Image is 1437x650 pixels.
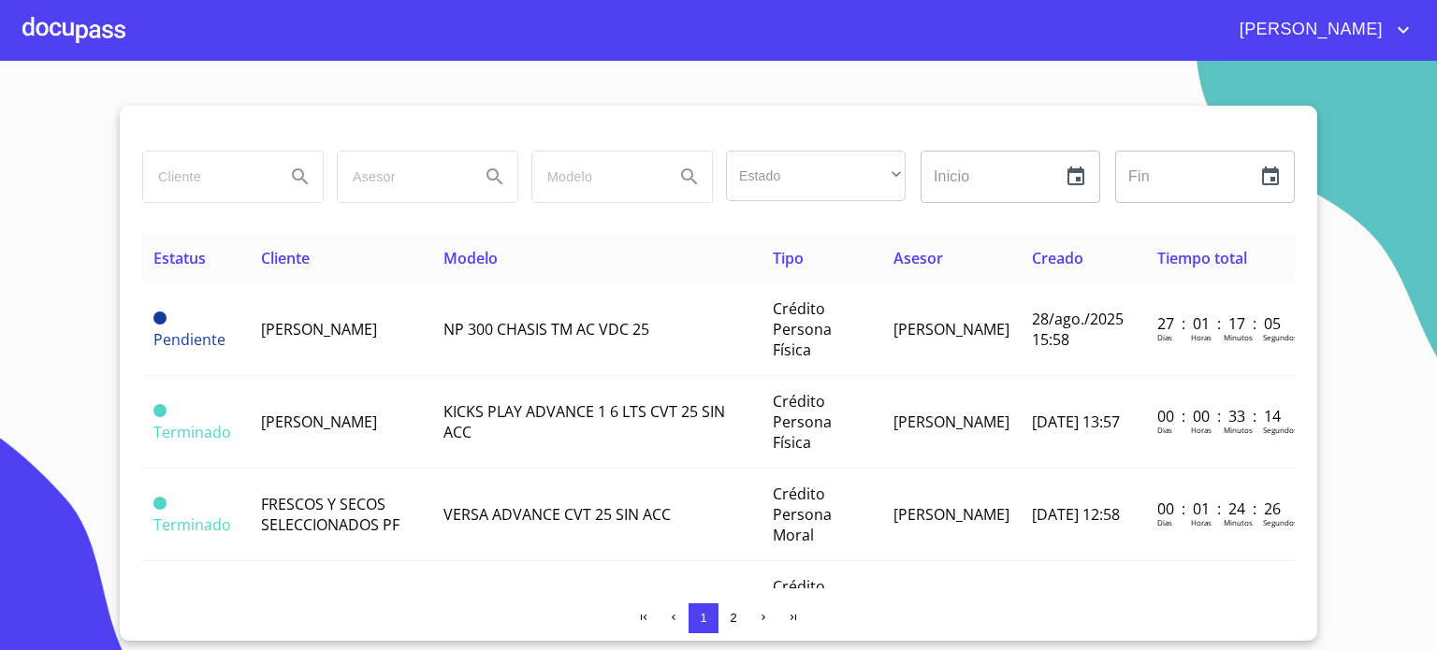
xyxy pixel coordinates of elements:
[689,603,718,633] button: 1
[893,248,943,268] span: Asesor
[773,298,832,360] span: Crédito Persona Física
[773,576,832,638] span: Crédito Persona Física
[893,319,1009,339] span: [PERSON_NAME]
[1157,425,1172,435] p: Dias
[1224,332,1253,342] p: Minutos
[153,311,167,325] span: Pendiente
[1224,517,1253,527] p: Minutos
[472,154,517,199] button: Search
[153,329,225,350] span: Pendiente
[261,494,399,535] span: FRESCOS Y SECOS SELECCIONADOS PF
[1224,425,1253,435] p: Minutos
[718,603,748,633] button: 2
[443,319,649,339] span: NP 300 CHASIS TM AC VDC 25
[1032,309,1124,350] span: 28/ago./2025 15:58
[773,484,832,545] span: Crédito Persona Moral
[1032,412,1120,432] span: [DATE] 13:57
[443,248,498,268] span: Modelo
[338,152,465,202] input: search
[143,152,270,202] input: search
[443,504,671,525] span: VERSA ADVANCE CVT 25 SIN ACC
[1191,425,1212,435] p: Horas
[1263,332,1298,342] p: Segundos
[1191,332,1212,342] p: Horas
[1157,517,1172,527] p: Dias
[153,404,167,417] span: Terminado
[1226,15,1392,45] span: [PERSON_NAME]
[1032,248,1083,268] span: Creado
[153,422,231,442] span: Terminado
[261,248,310,268] span: Cliente
[700,611,706,625] span: 1
[1226,15,1415,45] button: account of current user
[443,401,725,442] span: KICKS PLAY ADVANCE 1 6 LTS CVT 25 SIN ACC
[1157,498,1284,519] p: 00 : 01 : 24 : 26
[153,248,206,268] span: Estatus
[1157,406,1284,426] p: 00 : 00 : 33 : 14
[1157,248,1247,268] span: Tiempo total
[1263,425,1298,435] p: Segundos
[773,391,832,453] span: Crédito Persona Física
[773,248,804,268] span: Tipo
[153,497,167,510] span: Terminado
[261,412,377,432] span: [PERSON_NAME]
[1032,504,1120,525] span: [DATE] 12:58
[726,151,906,201] div: ​
[261,319,377,339] span: [PERSON_NAME]
[667,154,712,199] button: Search
[1157,332,1172,342] p: Dias
[893,504,1009,525] span: [PERSON_NAME]
[532,152,660,202] input: search
[1191,517,1212,527] p: Horas
[893,412,1009,432] span: [PERSON_NAME]
[1263,517,1298,527] p: Segundos
[1157,313,1284,334] p: 27 : 01 : 17 : 05
[730,611,736,625] span: 2
[153,514,231,535] span: Terminado
[278,154,323,199] button: Search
